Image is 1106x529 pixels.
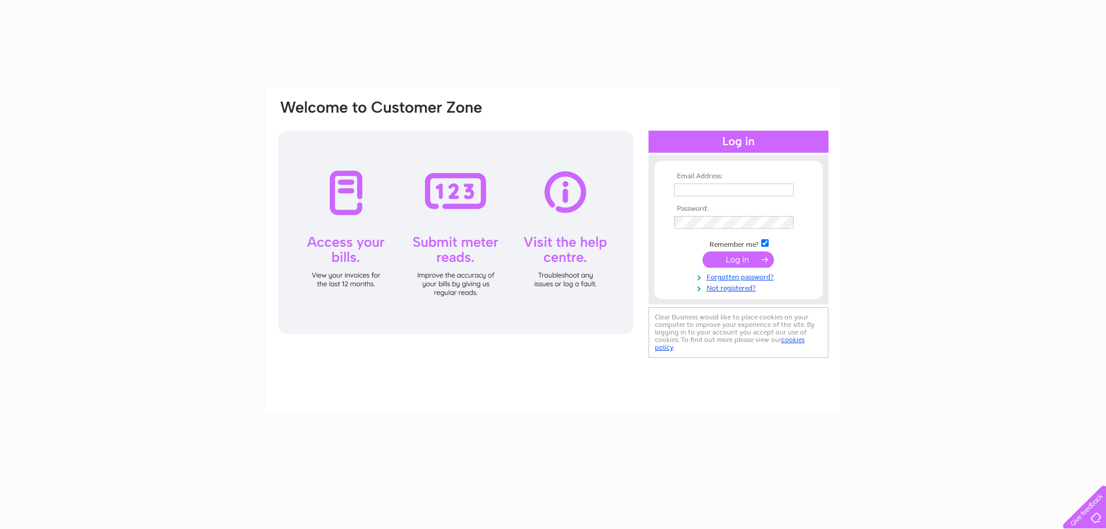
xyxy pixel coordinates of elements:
th: Password: [671,205,806,213]
div: Clear Business would like to place cookies on your computer to improve your experience of the sit... [649,307,828,358]
a: cookies policy [655,336,805,351]
a: Not registered? [674,282,806,293]
input: Submit [702,251,774,268]
a: Forgotten password? [674,271,806,282]
td: Remember me? [671,237,806,249]
th: Email Address: [671,172,806,181]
